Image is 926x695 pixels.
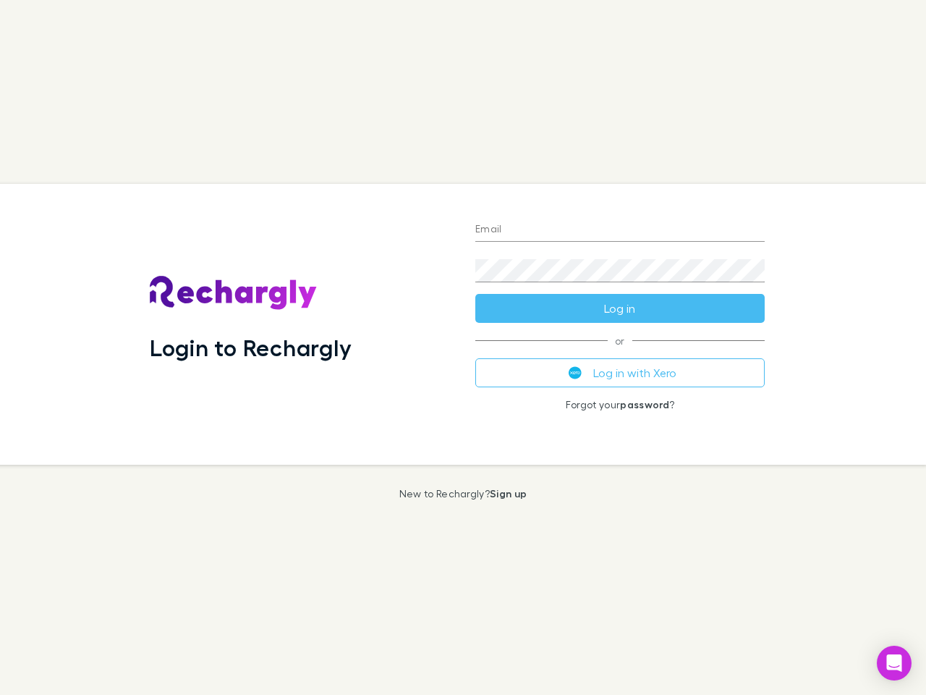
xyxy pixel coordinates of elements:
button: Log in [475,294,765,323]
img: Xero's logo [569,366,582,379]
div: Open Intercom Messenger [877,646,912,681]
a: Sign up [490,487,527,500]
h1: Login to Rechargly [150,334,352,361]
span: or [475,340,765,341]
img: Rechargly's Logo [150,276,318,311]
a: password [620,398,669,410]
button: Log in with Xero [475,358,765,387]
p: Forgot your ? [475,399,765,410]
p: New to Rechargly? [399,488,527,500]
